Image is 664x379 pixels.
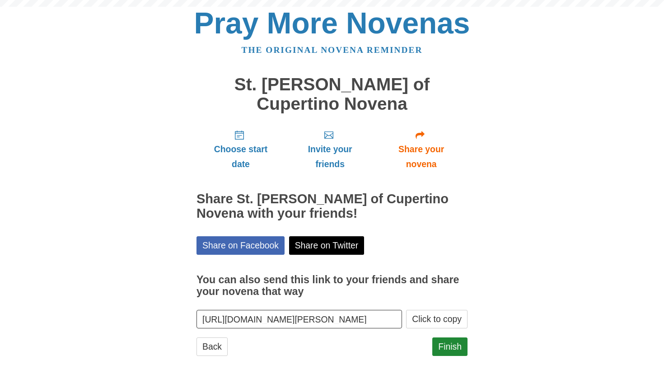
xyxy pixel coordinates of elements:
a: The original novena reminder [242,45,423,55]
a: Pray More Novenas [194,6,470,40]
span: Share your novena [384,142,458,172]
h3: You can also send this link to your friends and share your novena that way [196,274,468,297]
a: Finish [432,337,468,356]
h1: St. [PERSON_NAME] of Cupertino Novena [196,75,468,113]
a: Back [196,337,228,356]
button: Click to copy [406,310,468,328]
a: Share on Facebook [196,236,285,255]
a: Choose start date [196,122,285,176]
span: Invite your friends [294,142,366,172]
span: Choose start date [206,142,276,172]
h2: Share St. [PERSON_NAME] of Cupertino Novena with your friends! [196,192,468,221]
a: Invite your friends [285,122,375,176]
a: Share your novena [375,122,468,176]
a: Share on Twitter [289,236,365,255]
